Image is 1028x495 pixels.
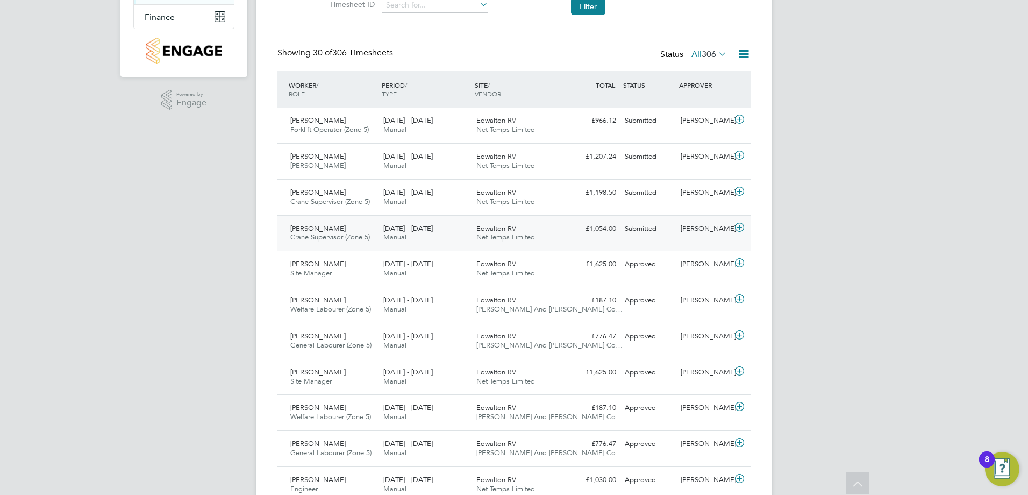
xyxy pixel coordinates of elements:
[290,331,346,341] span: [PERSON_NAME]
[383,331,433,341] span: [DATE] - [DATE]
[383,403,433,412] span: [DATE] - [DATE]
[383,161,406,170] span: Manual
[660,47,729,62] div: Status
[286,75,379,103] div: WORKER
[476,116,516,125] span: Edwalton RV
[383,152,433,161] span: [DATE] - [DATE]
[565,256,620,273] div: £1,625.00
[383,295,433,305] span: [DATE] - [DATE]
[476,305,623,314] span: [PERSON_NAME] And [PERSON_NAME] Co…
[290,268,332,278] span: Site Manager
[290,295,346,305] span: [PERSON_NAME]
[985,452,1019,486] button: Open Resource Center, 8 new notifications
[313,47,393,58] span: 306 Timesheets
[565,148,620,166] div: £1,207.24
[676,435,732,453] div: [PERSON_NAME]
[379,75,472,103] div: PERIOD
[620,435,676,453] div: Approved
[383,305,406,314] span: Manual
[290,305,371,314] span: Welfare Labourer (Zone 5)
[313,47,332,58] span: 30 of
[290,259,346,268] span: [PERSON_NAME]
[676,328,732,345] div: [PERSON_NAME]
[676,471,732,489] div: [PERSON_NAME]
[290,116,346,125] span: [PERSON_NAME]
[290,367,346,377] span: [PERSON_NAME]
[476,331,516,341] span: Edwalton RV
[676,399,732,417] div: [PERSON_NAME]
[383,448,406,457] span: Manual
[134,5,234,29] button: Finance
[676,256,732,273] div: [PERSON_NAME]
[620,292,676,309] div: Approved
[676,364,732,381] div: [PERSON_NAME]
[290,125,369,134] span: Forklift Operator (Zone 5)
[565,112,620,130] div: £966.12
[383,188,433,197] span: [DATE] - [DATE]
[476,232,535,242] span: Net Temps Limited
[565,328,620,345] div: £776.47
[691,49,727,60] label: All
[620,184,676,202] div: Submitted
[676,184,732,202] div: [PERSON_NAME]
[277,47,395,59] div: Showing
[472,75,565,103] div: SITE
[620,256,676,273] div: Approved
[476,125,535,134] span: Net Temps Limited
[476,367,516,377] span: Edwalton RV
[383,367,433,377] span: [DATE] - [DATE]
[383,475,433,484] span: [DATE] - [DATE]
[383,259,433,268] span: [DATE] - [DATE]
[290,448,372,457] span: General Labourer (Zone 5)
[290,232,370,242] span: Crane Supervisor (Zone 5)
[476,403,516,412] span: Edwalton RV
[176,98,206,108] span: Engage
[145,12,175,22] span: Finance
[476,224,516,233] span: Edwalton RV
[984,459,989,473] div: 8
[290,188,346,197] span: [PERSON_NAME]
[383,377,406,386] span: Manual
[290,341,372,350] span: General Labourer (Zone 5)
[565,399,620,417] div: £187.10
[620,75,676,95] div: STATUS
[290,152,346,161] span: [PERSON_NAME]
[383,125,406,134] span: Manual
[383,412,406,421] span: Manual
[702,49,716,60] span: 306
[383,224,433,233] span: [DATE] - [DATE]
[383,116,433,125] span: [DATE] - [DATE]
[620,471,676,489] div: Approved
[476,188,516,197] span: Edwalton RV
[289,89,305,98] span: ROLE
[476,161,535,170] span: Net Temps Limited
[676,148,732,166] div: [PERSON_NAME]
[565,364,620,381] div: £1,625.00
[476,448,623,457] span: [PERSON_NAME] And [PERSON_NAME] Co…
[488,81,490,89] span: /
[290,484,318,493] span: Engineer
[383,232,406,242] span: Manual
[383,484,406,493] span: Manual
[133,38,234,64] a: Go to home page
[596,81,615,89] span: TOTAL
[146,38,222,64] img: countryside-properties-logo-retina.png
[476,439,516,448] span: Edwalton RV
[676,220,732,238] div: [PERSON_NAME]
[476,412,623,421] span: [PERSON_NAME] And [PERSON_NAME] Co…
[565,292,620,309] div: £187.10
[676,112,732,130] div: [PERSON_NAME]
[290,197,370,206] span: Crane Supervisor (Zone 5)
[383,268,406,278] span: Manual
[405,81,407,89] span: /
[290,439,346,448] span: [PERSON_NAME]
[676,292,732,309] div: [PERSON_NAME]
[476,295,516,305] span: Edwalton RV
[383,197,406,206] span: Manual
[476,484,535,493] span: Net Temps Limited
[290,161,346,170] span: [PERSON_NAME]
[383,341,406,350] span: Manual
[476,475,516,484] span: Edwalton RV
[476,259,516,268] span: Edwalton RV
[382,89,397,98] span: TYPE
